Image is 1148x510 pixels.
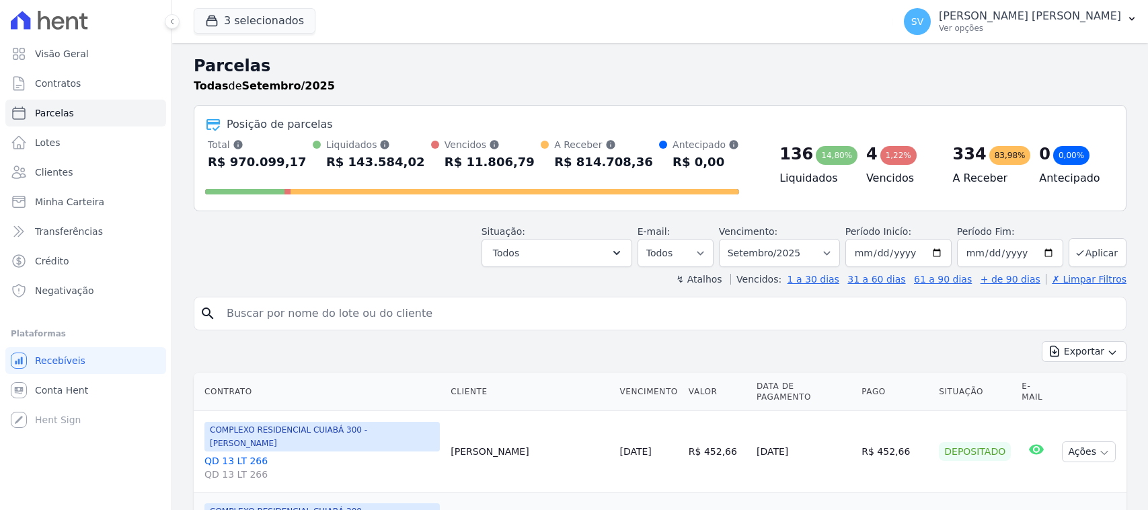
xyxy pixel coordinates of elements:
[779,170,845,186] h4: Liquidados
[856,373,933,411] th: Pago
[1042,341,1126,362] button: Exportar
[788,274,839,285] a: 1 a 30 dias
[194,8,315,34] button: 3 selecionados
[1046,274,1126,285] a: ✗ Limpar Filtros
[35,77,81,90] span: Contratos
[673,138,739,151] div: Antecipado
[326,151,425,173] div: R$ 143.584,02
[730,274,781,285] label: Vencidos:
[1062,441,1116,462] button: Ações
[204,468,440,481] span: QD 13 LT 266
[35,166,73,179] span: Clientes
[719,226,777,237] label: Vencimento:
[683,411,751,493] td: R$ 452,66
[751,411,856,493] td: [DATE]
[847,274,905,285] a: 31 a 60 dias
[493,245,519,261] span: Todos
[554,151,653,173] div: R$ 814.708,36
[856,411,933,493] td: R$ 452,66
[445,411,614,493] td: [PERSON_NAME]
[194,373,445,411] th: Contrato
[939,23,1121,34] p: Ver opções
[35,354,85,367] span: Recebíveis
[5,129,166,156] a: Lotes
[953,143,987,165] div: 334
[445,151,535,173] div: R$ 11.806,79
[194,78,335,94] p: de
[5,159,166,186] a: Clientes
[5,377,166,404] a: Conta Hent
[11,326,161,342] div: Plataformas
[914,274,972,285] a: 61 a 90 dias
[35,106,74,120] span: Parcelas
[1069,238,1126,267] button: Aplicar
[35,384,88,397] span: Conta Hent
[227,116,333,133] div: Posição de parcelas
[5,188,166,215] a: Minha Carteira
[445,373,614,411] th: Cliente
[866,143,878,165] div: 4
[5,347,166,374] a: Recebíveis
[482,226,525,237] label: Situação:
[683,373,751,411] th: Valor
[35,284,94,297] span: Negativação
[638,226,671,237] label: E-mail:
[219,300,1120,327] input: Buscar por nome do lote ou do cliente
[957,225,1063,239] label: Período Fim:
[989,146,1031,165] div: 83,98%
[939,442,1011,461] div: Depositado
[893,3,1148,40] button: SV [PERSON_NAME] [PERSON_NAME] Ver opções
[482,239,632,267] button: Todos
[1016,373,1057,411] th: E-mail
[676,274,722,285] label: ↯ Atalhos
[204,454,440,481] a: QD 13 LT 266QD 13 LT 266
[880,146,917,165] div: 1,22%
[554,138,653,151] div: A Receber
[208,138,307,151] div: Total
[208,151,307,173] div: R$ 970.099,17
[35,136,61,149] span: Lotes
[194,79,229,92] strong: Todas
[5,100,166,126] a: Parcelas
[5,40,166,67] a: Visão Geral
[326,138,425,151] div: Liquidados
[35,225,103,238] span: Transferências
[816,146,857,165] div: 14,80%
[242,79,335,92] strong: Setembro/2025
[933,373,1016,411] th: Situação
[953,170,1018,186] h4: A Receber
[981,274,1040,285] a: + de 90 dias
[619,446,651,457] a: [DATE]
[614,373,683,411] th: Vencimento
[35,254,69,268] span: Crédito
[194,54,1126,78] h2: Parcelas
[779,143,813,165] div: 136
[204,422,440,451] span: COMPLEXO RESIDENCIAL CUIABÁ 300 - [PERSON_NAME]
[200,305,216,322] i: search
[5,70,166,97] a: Contratos
[5,218,166,245] a: Transferências
[673,151,739,173] div: R$ 0,00
[1039,143,1050,165] div: 0
[445,138,535,151] div: Vencidos
[939,9,1121,23] p: [PERSON_NAME] [PERSON_NAME]
[911,17,923,26] span: SV
[866,170,931,186] h4: Vencidos
[5,277,166,304] a: Negativação
[845,226,911,237] label: Período Inicío:
[5,248,166,275] a: Crédito
[35,195,104,209] span: Minha Carteira
[751,373,856,411] th: Data de Pagamento
[1053,146,1089,165] div: 0,00%
[1039,170,1104,186] h4: Antecipado
[35,47,89,61] span: Visão Geral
